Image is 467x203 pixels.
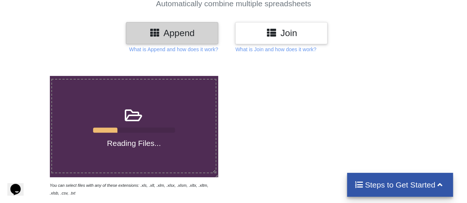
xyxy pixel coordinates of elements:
h4: Steps to Get Started [354,180,446,189]
p: What is Append and how does it work? [129,46,218,53]
p: What is Join and how does it work? [235,46,316,53]
i: You can select files with any of these extensions: .xls, .xlt, .xlm, .xlsx, .xlsm, .xltx, .xltm, ... [50,183,209,195]
iframe: chat widget [7,174,31,196]
h3: Append [131,28,213,38]
h3: Join [241,28,322,38]
h4: Reading Files... [52,139,216,148]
